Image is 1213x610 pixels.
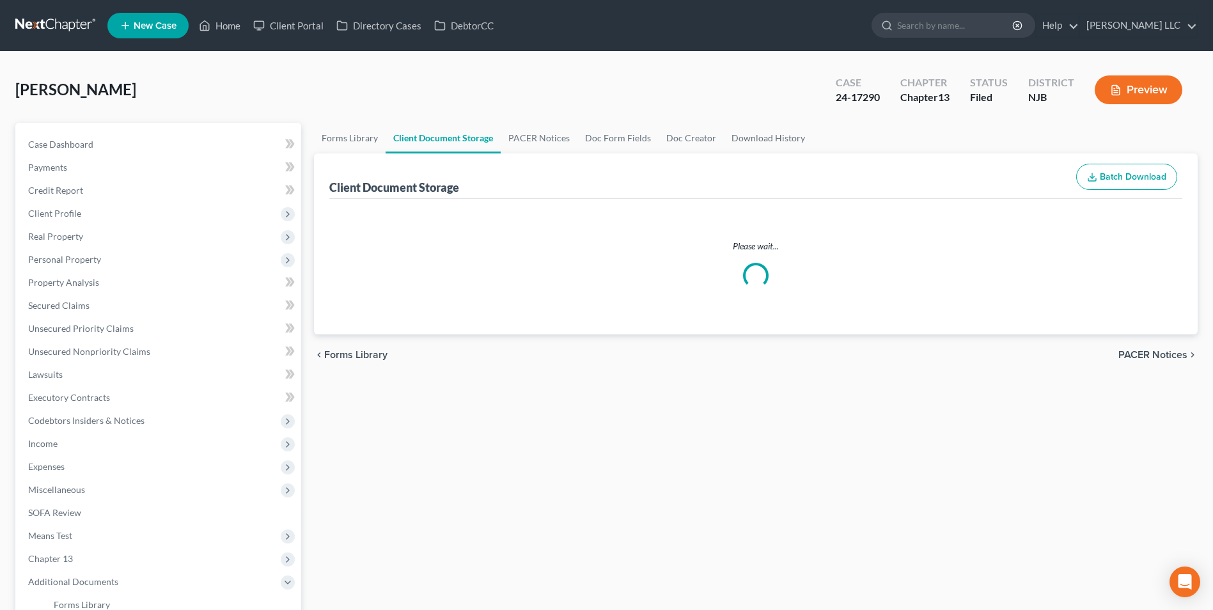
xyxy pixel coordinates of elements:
[329,180,459,195] div: Client Document Storage
[28,323,134,334] span: Unsecured Priority Claims
[897,13,1014,37] input: Search by name...
[18,179,301,202] a: Credit Report
[28,507,81,518] span: SOFA Review
[938,91,950,103] span: 13
[28,139,93,150] span: Case Dashboard
[659,123,724,153] a: Doc Creator
[28,415,145,426] span: Codebtors Insiders & Notices
[314,350,324,360] i: chevron_left
[332,240,1180,253] p: Please wait...
[836,90,880,105] div: 24-17290
[1095,75,1182,104] button: Preview
[18,294,301,317] a: Secured Claims
[28,576,118,587] span: Additional Documents
[1100,171,1166,182] span: Batch Download
[28,346,150,357] span: Unsecured Nonpriority Claims
[1187,350,1198,360] i: chevron_right
[1118,350,1198,360] button: PACER Notices chevron_right
[428,14,500,37] a: DebtorCC
[28,185,83,196] span: Credit Report
[386,123,501,153] a: Client Document Storage
[970,90,1008,105] div: Filed
[28,208,81,219] span: Client Profile
[28,300,90,311] span: Secured Claims
[28,553,73,564] span: Chapter 13
[18,501,301,524] a: SOFA Review
[18,156,301,179] a: Payments
[15,80,136,98] span: [PERSON_NAME]
[314,350,387,360] button: chevron_left Forms Library
[28,392,110,403] span: Executory Contracts
[900,90,950,105] div: Chapter
[18,133,301,156] a: Case Dashboard
[501,123,577,153] a: PACER Notices
[1118,350,1187,360] span: PACER Notices
[28,254,101,265] span: Personal Property
[900,75,950,90] div: Chapter
[836,75,880,90] div: Case
[18,340,301,363] a: Unsecured Nonpriority Claims
[54,599,110,610] span: Forms Library
[18,386,301,409] a: Executory Contracts
[324,350,387,360] span: Forms Library
[28,530,72,541] span: Means Test
[18,271,301,294] a: Property Analysis
[28,369,63,380] span: Lawsuits
[192,14,247,37] a: Home
[28,484,85,495] span: Miscellaneous
[18,317,301,340] a: Unsecured Priority Claims
[1170,567,1200,597] div: Open Intercom Messenger
[1036,14,1079,37] a: Help
[577,123,659,153] a: Doc Form Fields
[28,461,65,472] span: Expenses
[28,438,58,449] span: Income
[1080,14,1197,37] a: [PERSON_NAME] LLC
[247,14,330,37] a: Client Portal
[724,123,813,153] a: Download History
[134,21,176,31] span: New Case
[28,277,99,288] span: Property Analysis
[18,363,301,386] a: Lawsuits
[314,123,386,153] a: Forms Library
[970,75,1008,90] div: Status
[28,231,83,242] span: Real Property
[1028,75,1074,90] div: District
[1028,90,1074,105] div: NJB
[1076,164,1177,191] button: Batch Download
[330,14,428,37] a: Directory Cases
[28,162,67,173] span: Payments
